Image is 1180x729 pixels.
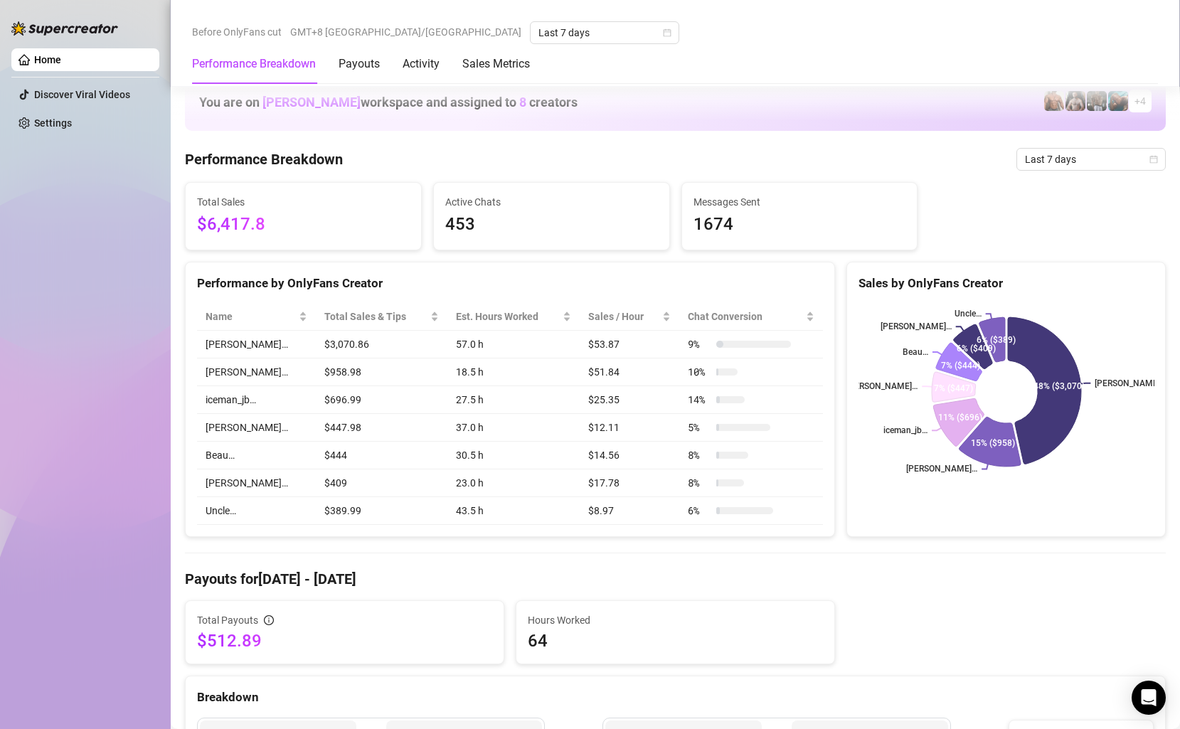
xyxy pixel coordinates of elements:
td: $389.99 [316,497,447,525]
td: Uncle… [197,497,316,525]
td: [PERSON_NAME]… [197,331,316,358]
span: 6 % [688,503,711,518]
td: $3,070.86 [316,331,447,358]
span: Name [206,309,296,324]
th: Sales / Hour [580,303,680,331]
div: Performance Breakdown [192,55,316,73]
span: $6,417.8 [197,211,410,238]
th: Chat Conversion [679,303,823,331]
td: $8.97 [580,497,680,525]
span: 453 [445,211,658,238]
text: iceman_jb… [883,425,927,435]
span: 14 % [688,392,711,408]
h1: You are on workspace and assigned to creators [199,95,578,110]
td: $17.78 [580,469,680,497]
img: iceman_jb [1087,91,1107,111]
div: Open Intercom Messenger [1132,681,1166,715]
h4: Performance Breakdown [185,149,343,169]
h4: Payouts for [DATE] - [DATE] [185,569,1166,589]
span: GMT+8 [GEOGRAPHIC_DATA]/[GEOGRAPHIC_DATA] [290,21,521,43]
span: calendar [1149,155,1158,164]
td: 37.0 h [447,414,580,442]
text: [PERSON_NAME]… [846,382,918,392]
span: Active Chats [445,194,658,210]
span: + 4 [1134,93,1146,109]
span: Chat Conversion [688,309,803,324]
td: $25.35 [580,386,680,414]
img: Jake [1108,91,1128,111]
text: [PERSON_NAME]… [1095,378,1166,388]
td: $447.98 [316,414,447,442]
text: [PERSON_NAME]… [881,322,952,332]
span: Sales / Hour [588,309,660,324]
td: Beau… [197,442,316,469]
div: Breakdown [197,688,1154,707]
span: 8 % [688,447,711,463]
th: Total Sales & Tips [316,303,447,331]
span: Messages Sent [693,194,906,210]
td: 27.5 h [447,386,580,414]
div: Sales Metrics [462,55,530,73]
th: Name [197,303,316,331]
td: $12.11 [580,414,680,442]
td: 43.5 h [447,497,580,525]
span: 10 % [688,364,711,380]
span: info-circle [264,615,274,625]
span: 64 [528,629,823,652]
td: [PERSON_NAME]… [197,358,316,386]
img: Marcus [1065,91,1085,111]
text: Uncle… [955,309,982,319]
span: calendar [663,28,671,37]
td: $14.56 [580,442,680,469]
div: Activity [403,55,440,73]
td: 57.0 h [447,331,580,358]
div: Est. Hours Worked [456,309,560,324]
span: 1674 [693,211,906,238]
div: Payouts [339,55,380,73]
td: [PERSON_NAME]… [197,469,316,497]
td: $53.87 [580,331,680,358]
text: [PERSON_NAME]… [906,464,977,474]
text: Beau… [903,347,928,357]
td: $444 [316,442,447,469]
span: Total Sales [197,194,410,210]
td: $958.98 [316,358,447,386]
span: 5 % [688,420,711,435]
td: $696.99 [316,386,447,414]
a: Settings [34,117,72,129]
div: Sales by OnlyFans Creator [859,274,1154,293]
td: 23.0 h [447,469,580,497]
td: 30.5 h [447,442,580,469]
div: Performance by OnlyFans Creator [197,274,823,293]
td: iceman_jb… [197,386,316,414]
span: Hours Worked [528,612,823,628]
span: Total Payouts [197,612,258,628]
span: 9 % [688,336,711,352]
a: Discover Viral Videos [34,89,130,100]
span: Before OnlyFans cut [192,21,282,43]
img: logo-BBDzfeDw.svg [11,21,118,36]
td: [PERSON_NAME]… [197,414,316,442]
span: Last 7 days [538,22,671,43]
span: $512.89 [197,629,492,652]
td: $51.84 [580,358,680,386]
a: Home [34,54,61,65]
td: 18.5 h [447,358,580,386]
span: Last 7 days [1025,149,1157,170]
td: $409 [316,469,447,497]
span: 8 [519,95,526,110]
span: Total Sales & Tips [324,309,427,324]
span: [PERSON_NAME] [262,95,361,110]
span: 8 % [688,475,711,491]
img: David [1044,91,1064,111]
